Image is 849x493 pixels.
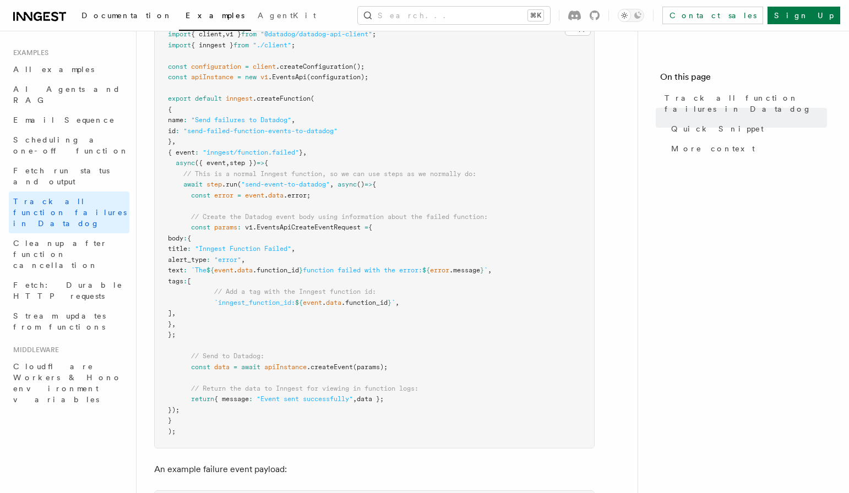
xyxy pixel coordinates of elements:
span: `The [191,266,206,274]
a: Contact sales [662,7,763,24]
span: } [168,138,172,145]
span: .run [222,180,237,188]
span: "Event sent successfully" [257,395,353,403]
span: : [249,395,253,403]
span: Fetch run status and output [13,166,110,186]
span: // This is a normal Inngest function, so we can use steps as we normally do: [183,170,476,178]
span: .EventsApi [268,73,307,81]
span: text [168,266,183,274]
span: , [395,299,399,306]
span: , [488,266,492,274]
span: alert_type [168,256,206,264]
span: ); [168,428,176,435]
span: error [214,191,233,199]
span: "@datadog/datadog-api-client" [260,30,372,38]
span: , [172,309,176,317]
span: = [233,363,237,371]
span: (); [353,63,364,70]
span: Stream updates from functions [13,311,106,331]
a: Quick Snippet [667,119,827,139]
a: Stream updates from functions [9,306,129,337]
span: : [183,234,187,242]
span: .createFunction [253,95,311,102]
span: Fetch: Durable HTTP requests [13,281,123,300]
p: An example failure event payload: [154,462,595,477]
span: , [353,395,357,403]
span: . [322,299,326,306]
span: Examples [186,11,244,20]
span: . [253,223,257,231]
span: inngest [226,95,253,102]
span: `inngest_function_id: [214,299,295,306]
span: const [168,73,187,81]
span: async [338,180,357,188]
span: event [245,191,264,199]
span: . [233,266,237,274]
span: { event [168,149,195,156]
span: .createEvent [307,363,353,371]
a: All examples [9,59,129,79]
span: } [299,149,303,156]
span: ; [291,41,295,49]
span: Middleware [9,346,59,354]
span: , [303,149,307,156]
span: (params); [353,363,388,371]
span: : [206,256,210,264]
span: , [222,30,226,38]
span: step }) [230,159,257,167]
span: await [241,363,260,371]
span: }; [168,331,176,338]
span: "Inngest Function Failed" [195,245,291,253]
button: Search...⌘K [358,7,550,24]
span: } [299,266,303,274]
span: ${ [422,266,430,274]
span: More context [671,143,755,154]
span: All examples [13,65,94,74]
span: const [191,363,210,371]
span: return [191,395,214,403]
span: "error" [214,256,241,264]
span: // Send to Datadog: [191,352,264,360]
a: Email Sequence [9,110,129,130]
span: "Send failures to Datadog" [191,116,291,124]
span: ${ [206,266,214,274]
span: { [187,234,191,242]
span: // Create the Datadog event body using information about the failed function: [191,213,488,221]
span: } [168,320,172,328]
span: import [168,30,191,38]
span: export [168,95,191,102]
span: v1 [260,73,268,81]
span: ({ event [195,159,226,167]
span: AI Agents and RAG [13,85,121,105]
a: Cloudflare Workers & Hono environment variables [9,357,129,409]
span: tags [168,277,183,285]
span: const [191,223,210,231]
span: { message [214,395,249,403]
span: data [268,191,284,199]
span: (configuration); [307,73,368,81]
span: Scheduling a one-off function [13,135,129,155]
span: () [357,180,364,188]
span: body [168,234,183,242]
span: Track all function failures in Datadog [13,197,127,228]
span: ` [484,266,488,274]
a: Examples [179,3,251,31]
span: // Return the data to Inngest for viewing in function logs: [191,385,418,392]
span: : [237,223,241,231]
a: Sign Up [768,7,840,24]
span: Cleanup after function cancellation [13,239,107,270]
span: "send-failed-function-events-to-datadog" [183,127,338,135]
span: { [368,223,372,231]
span: id [168,127,176,135]
span: } [168,417,172,424]
span: = [245,63,249,70]
span: // Add a tag with the Inngest function id: [214,288,376,295]
span: ` [391,299,395,306]
a: AgentKit [251,3,323,30]
span: : [176,127,179,135]
span: Cloudflare Workers & Hono environment variables [13,362,122,404]
a: Cleanup after function cancellation [9,233,129,275]
span: , [330,180,334,188]
span: from [233,41,249,49]
span: { [372,180,376,188]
